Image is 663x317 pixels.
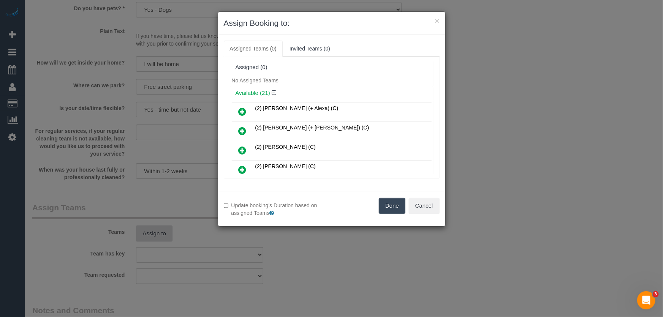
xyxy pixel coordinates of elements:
span: 3 [653,291,659,297]
span: (2) [PERSON_NAME] (+ [PERSON_NAME]) (C) [255,125,369,131]
button: Cancel [409,198,440,214]
span: No Assigned Teams [232,77,278,84]
button: Done [379,198,405,214]
span: (2) [PERSON_NAME] (+ Alexa) (C) [255,105,339,111]
span: (2) [PERSON_NAME] (C) [255,163,316,169]
label: Update booking's Duration based on assigned Teams [224,202,326,217]
h3: Assign Booking to: [224,17,440,29]
h4: Available (21) [236,90,428,96]
div: Assigned (0) [236,64,428,71]
span: (2) [PERSON_NAME] (C) [255,144,316,150]
iframe: Intercom live chat [637,291,655,309]
input: Update booking's Duration based on assigned Teams [224,203,229,208]
button: × [435,17,439,25]
a: Assigned Teams (0) [224,41,283,57]
a: Invited Teams (0) [283,41,336,57]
